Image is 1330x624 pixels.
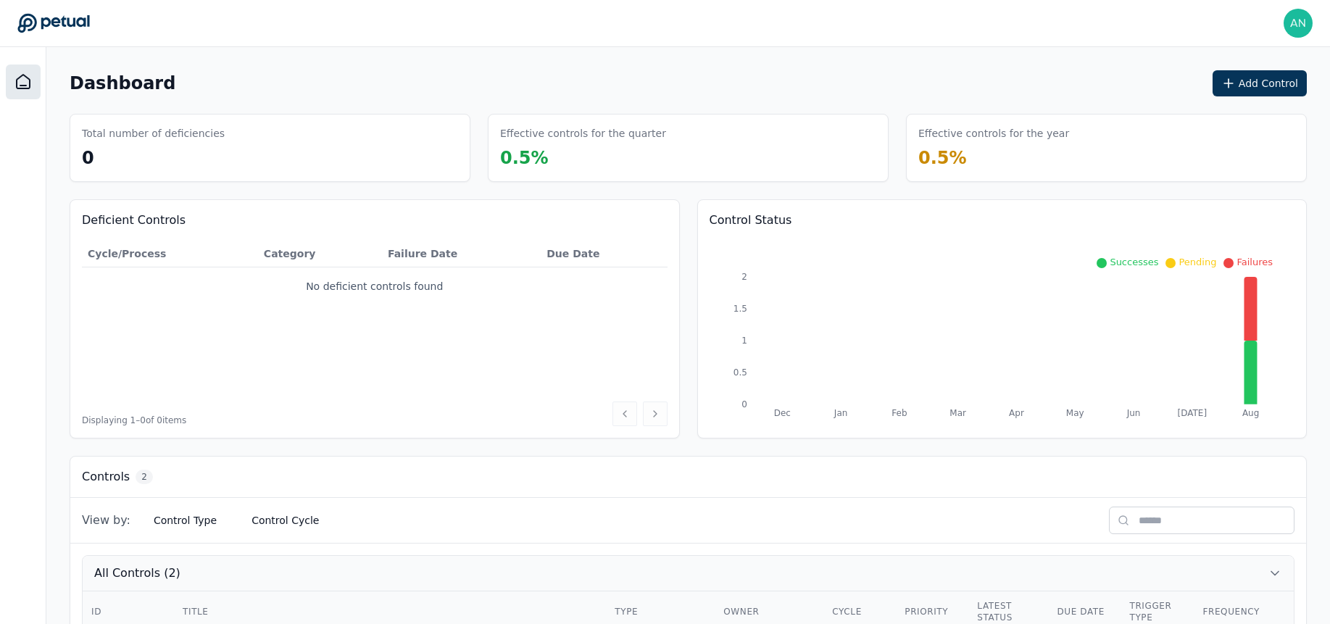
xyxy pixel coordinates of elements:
[82,267,668,306] td: No deficient controls found
[382,241,541,267] th: Failure Date
[82,212,668,229] h3: Deficient Controls
[833,408,847,418] tspan: Jan
[82,148,94,168] span: 0
[82,126,225,141] h3: Total number of deficiencies
[741,399,747,409] tspan: 0
[541,241,667,267] th: Due Date
[741,336,747,346] tspan: 1
[1284,9,1313,38] img: andrew.meyers@reddit.com
[142,507,228,533] button: Control Type
[949,408,966,418] tspan: Mar
[70,72,175,95] h1: Dashboard
[1066,408,1084,418] tspan: May
[82,468,130,486] h3: Controls
[1009,408,1024,418] tspan: Apr
[82,415,186,426] span: Displaying 1– 0 of 0 items
[1177,408,1207,418] tspan: [DATE]
[1237,257,1273,267] span: Failures
[500,126,666,141] h3: Effective controls for the quarter
[17,13,90,33] a: Go to Dashboard
[6,65,41,99] a: Dashboard
[741,272,747,282] tspan: 2
[1179,257,1216,267] span: Pending
[1242,408,1259,418] tspan: Aug
[94,565,180,582] span: All Controls (2)
[1213,70,1307,96] button: Add Control
[500,148,549,168] span: 0.5 %
[82,512,130,529] span: View by:
[82,241,258,267] th: Cycle/Process
[1110,257,1158,267] span: Successes
[240,507,331,533] button: Control Cycle
[710,212,1295,229] h3: Control Status
[733,304,747,314] tspan: 1.5
[83,556,1294,591] button: All Controls (2)
[891,408,907,418] tspan: Feb
[773,408,790,418] tspan: Dec
[733,367,747,378] tspan: 0.5
[918,148,967,168] span: 0.5 %
[136,470,153,484] span: 2
[918,126,1069,141] h3: Effective controls for the year
[258,241,382,267] th: Category
[1126,408,1141,418] tspan: Jun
